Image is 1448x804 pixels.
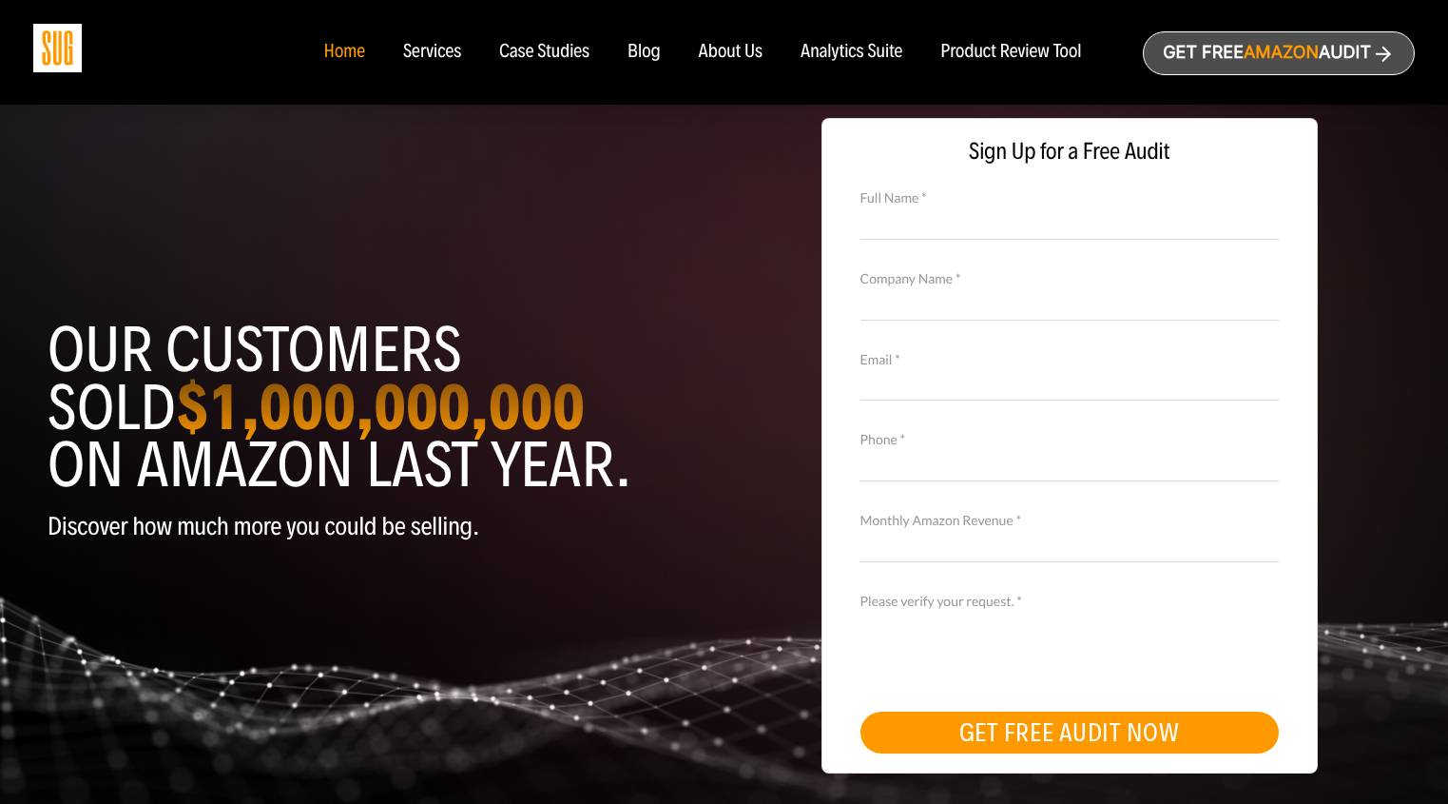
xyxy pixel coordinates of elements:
label: Company Name * [860,268,1279,289]
input: Contact Number * [860,448,1279,481]
a: Home [323,42,364,63]
p: Discover how much more you could be selling. [48,513,710,540]
a: About Us [699,42,763,63]
input: Monthly Amazon Revenue * [860,529,1279,562]
span: Sign Up for a Free Audit [841,138,1298,166]
h1: Our customers sold on Amazon last year. [48,322,710,494]
iframe: reCAPTCHA [860,609,1149,683]
label: Email * [860,349,1279,370]
span: Amazon [1244,43,1319,63]
img: Sug [33,24,82,72]
input: Company Name * [860,286,1279,320]
a: Analytics Suite [801,42,902,63]
a: Blog [627,42,661,63]
label: Monthly Amazon Revenue * [860,510,1279,531]
button: GET FREE AUDIT NOW [860,712,1279,754]
input: Full Name * [860,206,1279,239]
a: Get freeAmazonAudit [1143,31,1415,75]
label: Phone * [860,429,1279,450]
strong: $1,000,000,000 [176,368,585,446]
label: Full Name * [860,187,1279,208]
a: Services [403,42,461,63]
a: Case Studies [499,42,589,63]
label: Please verify your request. * [860,591,1279,612]
a: Product Review Tool [940,42,1081,63]
input: Email * [860,367,1279,401]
